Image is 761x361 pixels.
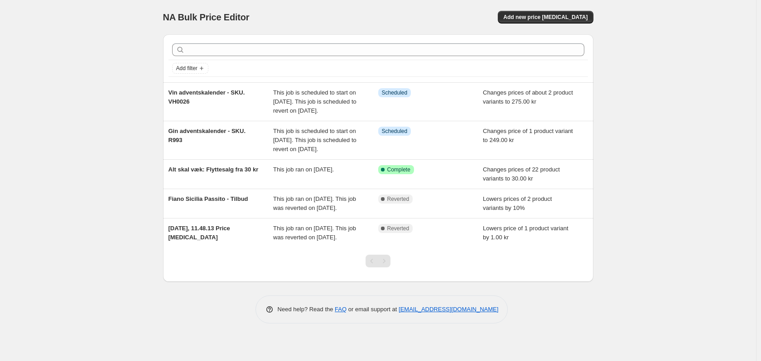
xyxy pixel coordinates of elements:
span: or email support at [347,306,399,313]
span: This job ran on [DATE]. This job was reverted on [DATE]. [273,225,356,241]
span: Add filter [176,65,197,72]
span: Reverted [387,195,409,203]
span: Fiano Sicilia Passito - Tilbud [169,195,248,202]
span: Changes prices of about 2 product variants to 275.00 kr [483,89,573,105]
span: This job ran on [DATE]. [273,166,334,173]
span: Scheduled [382,89,408,96]
a: [EMAIL_ADDRESS][DOMAIN_NAME] [399,306,498,313]
button: Add new price [MEDICAL_DATA] [498,11,593,24]
span: Lowers prices of 2 product variants by 10% [483,195,552,211]
span: Changes prices of 22 product variants to 30.00 kr [483,166,560,182]
span: This job is scheduled to start on [DATE]. This job is scheduled to revert on [DATE]. [273,128,356,152]
span: Lowers price of 1 product variant by 1.00 kr [483,225,568,241]
span: Alt skal væk: Flyttesalg fra 30 kr [169,166,259,173]
span: [DATE], 11.48.13 Price [MEDICAL_DATA] [169,225,230,241]
span: Vin adventskalender - SKU. VH0026 [169,89,245,105]
button: Add filter [172,63,208,74]
span: Gin adventskalender - SKU. R993 [169,128,246,143]
span: Scheduled [382,128,408,135]
span: Changes price of 1 product variant to 249.00 kr [483,128,573,143]
span: This job is scheduled to start on [DATE]. This job is scheduled to revert on [DATE]. [273,89,356,114]
span: This job ran on [DATE]. This job was reverted on [DATE]. [273,195,356,211]
nav: Pagination [366,255,390,267]
span: Need help? Read the [278,306,335,313]
span: NA Bulk Price Editor [163,12,250,22]
a: FAQ [335,306,347,313]
span: Reverted [387,225,409,232]
span: Add new price [MEDICAL_DATA] [503,14,588,21]
span: Complete [387,166,410,173]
